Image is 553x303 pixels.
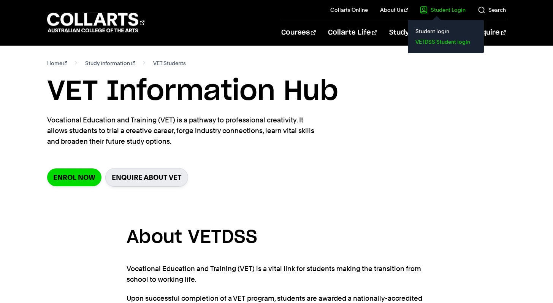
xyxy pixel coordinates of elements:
[47,58,67,68] a: Home
[127,223,427,252] h3: About VETDSS
[473,20,506,45] a: Enquire
[281,20,316,45] a: Courses
[380,6,408,14] a: About Us
[47,75,506,109] h1: VET Information Hub
[85,58,135,68] a: Study information
[47,115,325,147] p: Vocational Education and Training (VET) is a pathway to professional creativity. It allows studen...
[127,263,427,285] p: Vocational Education and Training (VET) is a vital link for students making the transition from s...
[47,12,144,33] div: Go to homepage
[414,26,478,36] a: Student login
[105,168,188,187] a: Enquire about VET
[47,168,101,186] a: Enrol Now
[420,6,466,14] a: Student Login
[478,6,506,14] a: Search
[389,20,461,45] a: Study Information
[330,6,368,14] a: Collarts Online
[328,20,377,45] a: Collarts Life
[153,58,186,68] span: VET Students
[414,36,478,47] a: VETDSS Student login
